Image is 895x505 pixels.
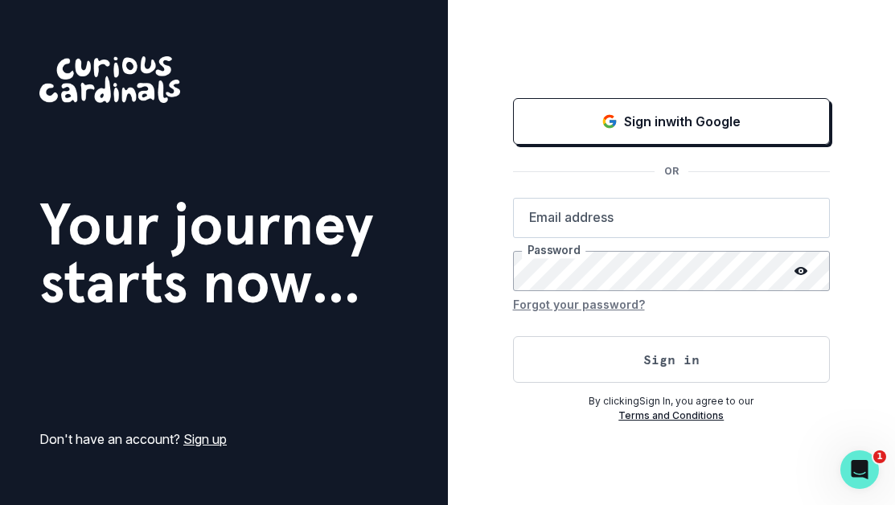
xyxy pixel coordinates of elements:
[655,164,688,179] p: OR
[618,409,724,421] a: Terms and Conditions
[39,195,374,311] h1: Your journey starts now...
[183,431,227,447] a: Sign up
[513,291,645,317] button: Forgot your password?
[513,98,831,145] button: Sign in with Google (GSuite)
[513,394,831,409] p: By clicking Sign In , you agree to our
[624,112,741,131] p: Sign in with Google
[513,336,831,383] button: Sign in
[39,429,227,449] p: Don't have an account?
[873,450,886,463] span: 1
[39,56,180,103] img: Curious Cardinals Logo
[840,450,879,489] iframe: Intercom live chat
